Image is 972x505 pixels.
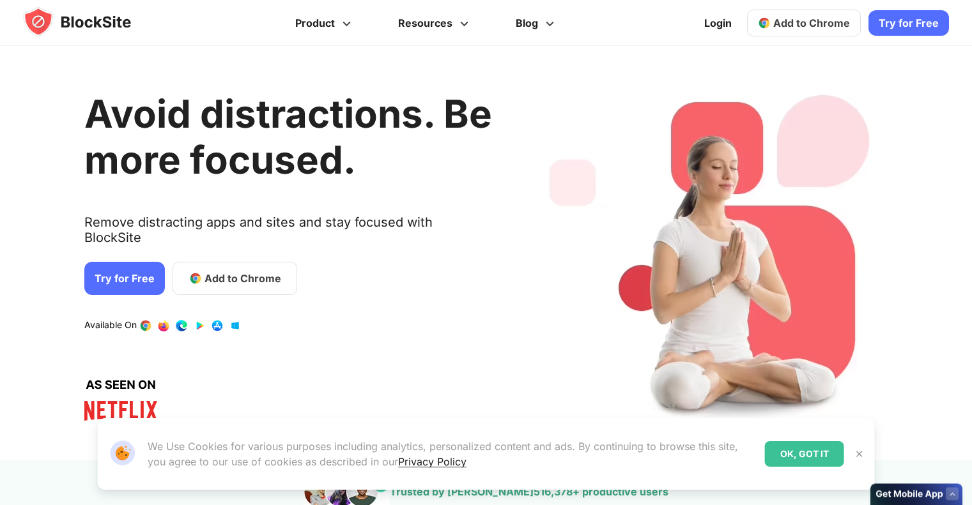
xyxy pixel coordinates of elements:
img: blocksite-icon.5d769676.svg [23,6,156,37]
img: Close [854,449,865,459]
div: OK, GOT IT [765,441,844,467]
span: Add to Chrome [204,271,281,286]
a: Add to Chrome [173,262,297,295]
span: Add to Chrome [773,17,850,29]
a: Privacy Policy [398,455,467,468]
text: Remove distracting apps and sites and stay focused with BlockSite [84,215,492,255]
img: chrome-icon.svg [758,17,771,29]
button: Close [851,446,868,462]
p: We Use Cookies for various purposes including analytics, personalized content and ads. By continu... [148,439,755,469]
h1: Avoid distractions. Be more focused. [84,91,492,183]
a: Try for Free [84,262,165,295]
a: Try for Free [868,10,949,36]
a: Add to Chrome [747,10,861,36]
a: Login [697,8,739,38]
text: Available On [84,319,137,332]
